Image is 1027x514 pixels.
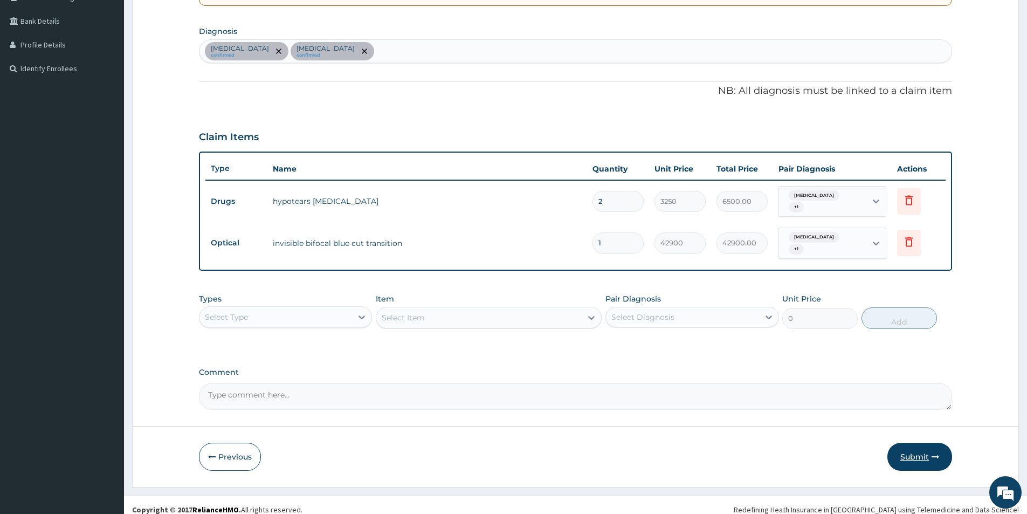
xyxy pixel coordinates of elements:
[376,293,394,304] label: Item
[789,232,839,243] span: [MEDICAL_DATA]
[199,368,952,377] label: Comment
[205,191,267,211] td: Drugs
[274,46,284,56] span: remove selection option
[892,158,946,180] th: Actions
[297,53,355,58] small: confirmed
[211,44,269,53] p: [MEDICAL_DATA]
[773,158,892,180] th: Pair Diagnosis
[649,158,711,180] th: Unit Price
[199,26,237,37] label: Diagnosis
[267,232,587,254] td: invisible bifocal blue cut transition
[861,307,937,329] button: Add
[199,294,222,304] label: Types
[199,443,261,471] button: Previous
[211,53,269,58] small: confirmed
[297,44,355,53] p: [MEDICAL_DATA]
[56,60,181,74] div: Chat with us now
[711,158,773,180] th: Total Price
[887,443,952,471] button: Submit
[267,190,587,212] td: hypotears [MEDICAL_DATA]
[177,5,203,31] div: Minimize live chat window
[587,158,649,180] th: Quantity
[360,46,369,56] span: remove selection option
[205,159,267,179] th: Type
[267,158,587,180] th: Name
[789,202,804,213] span: + 1
[789,190,839,201] span: [MEDICAL_DATA]
[5,294,205,332] textarea: Type your message and hit 'Enter'
[63,136,149,245] span: We're online!
[789,244,804,255] span: + 1
[611,312,674,323] div: Select Diagnosis
[20,54,44,81] img: d_794563401_company_1708531726252_794563401
[205,312,248,323] div: Select Type
[199,132,259,143] h3: Claim Items
[205,233,267,253] td: Optical
[605,293,661,304] label: Pair Diagnosis
[782,293,821,304] label: Unit Price
[199,84,952,98] p: NB: All diagnosis must be linked to a claim item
